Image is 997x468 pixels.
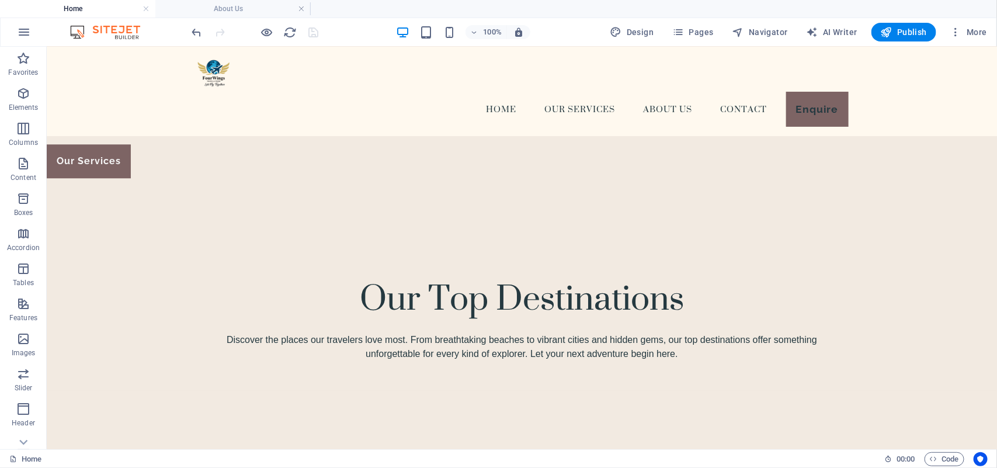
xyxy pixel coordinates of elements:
i: On resize automatically adjust zoom level to fit chosen device. [513,27,524,37]
p: Slider [15,383,33,393]
span: Navigator [732,26,788,38]
button: Usercentrics [974,452,988,466]
p: Tables [13,278,34,287]
button: More [946,23,992,41]
h6: Session time [884,452,915,466]
span: Publish [881,26,927,38]
button: Navigator [728,23,793,41]
p: Features [9,313,37,323]
span: Pages [672,26,713,38]
span: Design [610,26,654,38]
p: Columns [9,138,38,147]
p: Boxes [14,208,33,217]
button: Pages [668,23,718,41]
h6: 100% [483,25,502,39]
span: 00 00 [897,452,915,466]
p: Accordion [7,243,40,252]
button: AI Writer [802,23,862,41]
button: undo [190,25,204,39]
button: Publish [871,23,936,41]
button: reload [283,25,297,39]
span: AI Writer [807,26,857,38]
p: Header [12,418,35,428]
h4: About Us [155,2,311,15]
p: Elements [9,103,39,112]
button: Design [606,23,659,41]
span: Code [930,452,959,466]
a: Click to cancel selection. Double-click to open Pages [9,452,41,466]
span: : [905,455,906,463]
img: Editor Logo [67,25,155,39]
p: Images [12,348,36,358]
p: Content [11,173,36,182]
button: Code [925,452,964,466]
span: More [950,26,987,38]
i: Undo: Change menu items (Ctrl+Z) [190,26,204,39]
button: 100% [466,25,507,39]
p: Favorites [8,68,38,77]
